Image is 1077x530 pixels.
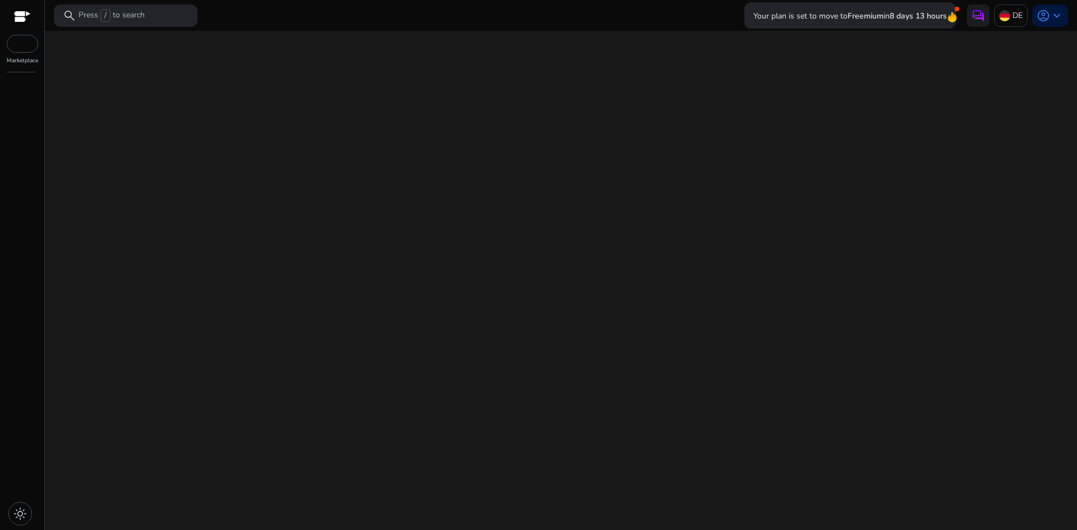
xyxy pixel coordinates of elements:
img: de.svg [999,10,1010,21]
p: Press to search [79,10,145,22]
span: light_mode [13,507,27,520]
span: / [100,10,111,22]
b: 8 days 13 hours [890,11,947,21]
p: Marketplace [7,57,38,65]
span: keyboard_arrow_down [1050,9,1064,22]
p: DE [1012,6,1023,25]
span: account_circle [1037,9,1050,22]
p: Your plan is set to move to in [753,6,947,26]
b: Freemium [848,11,883,21]
span: search [63,9,76,22]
